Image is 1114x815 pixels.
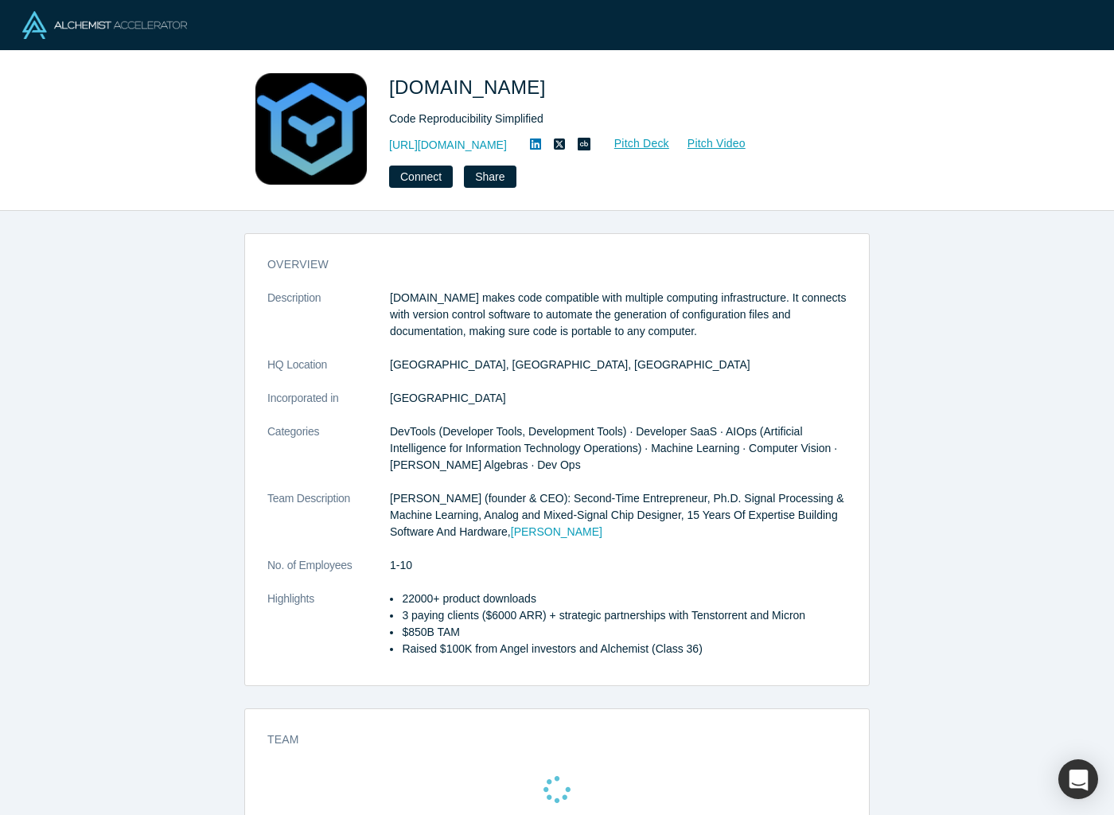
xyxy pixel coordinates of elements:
img: Ogre.run's Logo [255,73,367,185]
dt: Description [267,290,390,357]
button: Connect [389,166,453,188]
dt: No. of Employees [267,557,390,591]
p: [PERSON_NAME] (founder & CEO): Second-Time Entrepreneur, Ph.D. Signal Processing & Machine Learni... [390,490,847,540]
span: DevTools (Developer Tools, Development Tools) · Developer SaaS · AIOps (Artificial Intelligence f... [390,425,837,471]
p: [DOMAIN_NAME] makes code compatible with multiple computing infrastructure. It connects with vers... [390,290,847,340]
img: Alchemist Logo [22,11,187,39]
button: Share [464,166,516,188]
dt: Categories [267,423,390,490]
li: Raised $100K from Angel investors and Alchemist (Class 36) [402,641,847,657]
dt: Highlights [267,591,390,674]
li: 3 paying clients ($6000 ARR) + strategic partnerships with Tenstorrent and Micron [402,607,847,624]
dd: [GEOGRAPHIC_DATA], [GEOGRAPHIC_DATA], [GEOGRAPHIC_DATA] [390,357,847,373]
dt: Incorporated in [267,390,390,423]
h3: overview [267,256,824,273]
dd: [GEOGRAPHIC_DATA] [390,390,847,407]
dt: HQ Location [267,357,390,390]
h3: Team [267,731,824,748]
a: Pitch Deck [597,135,670,153]
li: $850B TAM [402,624,847,641]
a: Pitch Video [670,135,746,153]
dd: 1-10 [390,557,847,574]
li: 22000+ product downloads [402,591,847,607]
a: [PERSON_NAME] [511,525,602,538]
span: [DOMAIN_NAME] [389,76,551,98]
dt: Team Description [267,490,390,557]
a: [URL][DOMAIN_NAME] [389,137,507,154]
div: Code Reproducibility Simplified [389,111,835,127]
